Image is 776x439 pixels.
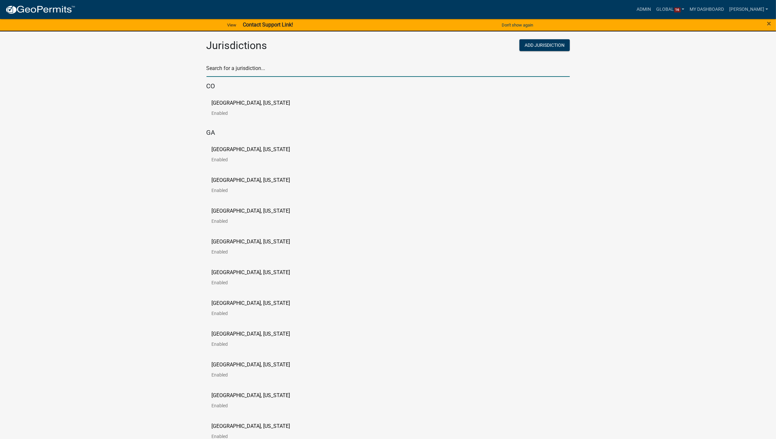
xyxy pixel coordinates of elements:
[212,362,301,382] a: [GEOGRAPHIC_DATA], [US_STATE]Enabled
[212,362,290,367] p: [GEOGRAPHIC_DATA], [US_STATE]
[212,188,301,193] p: Enabled
[212,178,301,198] a: [GEOGRAPHIC_DATA], [US_STATE]Enabled
[207,82,570,90] h5: CO
[212,239,301,259] a: [GEOGRAPHIC_DATA], [US_STATE]Enabled
[243,22,293,28] strong: Contact Support Link!
[207,39,383,52] h2: Jurisdictions
[212,301,290,306] p: [GEOGRAPHIC_DATA], [US_STATE]
[212,434,301,439] p: Enabled
[212,157,301,162] p: Enabled
[519,39,570,51] button: Add Jurisdiction
[212,147,301,167] a: [GEOGRAPHIC_DATA], [US_STATE]Enabled
[212,208,301,229] a: [GEOGRAPHIC_DATA], [US_STATE]Enabled
[687,3,727,16] a: My Dashboard
[212,270,290,275] p: [GEOGRAPHIC_DATA], [US_STATE]
[767,20,771,27] button: Close
[212,250,301,254] p: Enabled
[727,3,771,16] a: [PERSON_NAME]
[212,331,301,352] a: [GEOGRAPHIC_DATA], [US_STATE]Enabled
[212,270,301,290] a: [GEOGRAPHIC_DATA], [US_STATE]Enabled
[212,280,301,285] p: Enabled
[212,373,301,377] p: Enabled
[207,129,570,136] h5: GA
[212,403,301,408] p: Enabled
[212,239,290,244] p: [GEOGRAPHIC_DATA], [US_STATE]
[212,301,301,321] a: [GEOGRAPHIC_DATA], [US_STATE]Enabled
[654,3,687,16] a: Global16
[212,111,301,115] p: Enabled
[767,19,771,28] span: ×
[212,147,290,152] p: [GEOGRAPHIC_DATA], [US_STATE]
[212,331,290,337] p: [GEOGRAPHIC_DATA], [US_STATE]
[212,311,301,316] p: Enabled
[212,219,301,223] p: Enabled
[212,100,301,121] a: [GEOGRAPHIC_DATA], [US_STATE]Enabled
[212,424,290,429] p: [GEOGRAPHIC_DATA], [US_STATE]
[499,20,536,30] button: Don't show again
[212,342,301,346] p: Enabled
[212,100,290,106] p: [GEOGRAPHIC_DATA], [US_STATE]
[225,20,239,30] a: View
[212,393,301,413] a: [GEOGRAPHIC_DATA], [US_STATE]Enabled
[634,3,654,16] a: Admin
[674,8,681,13] span: 16
[212,208,290,214] p: [GEOGRAPHIC_DATA], [US_STATE]
[212,178,290,183] p: [GEOGRAPHIC_DATA], [US_STATE]
[212,393,290,398] p: [GEOGRAPHIC_DATA], [US_STATE]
